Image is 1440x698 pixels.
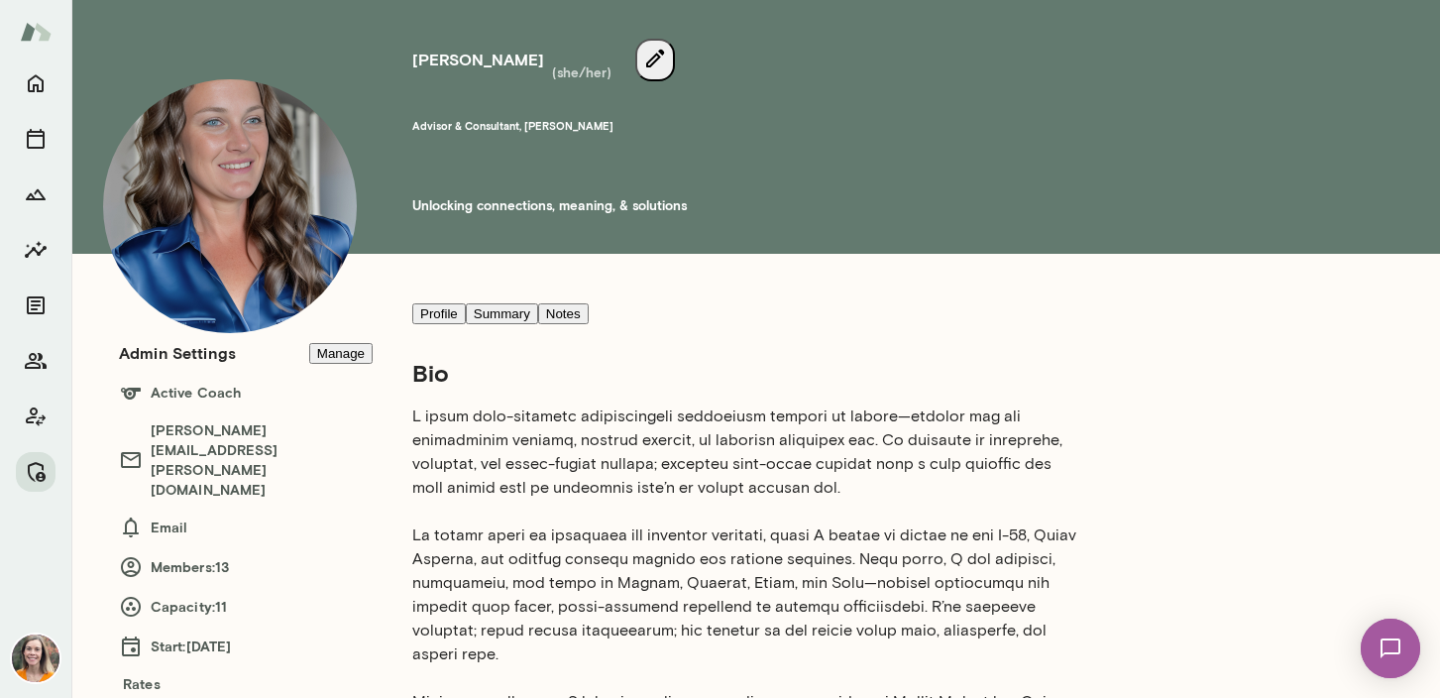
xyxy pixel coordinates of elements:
[412,357,1078,389] h5: Bio
[119,674,373,694] h6: Rates
[552,63,611,83] h5: (she/her)
[16,452,55,492] button: Manage
[16,230,55,270] button: Insights
[16,174,55,214] button: Growth Plan
[309,343,373,364] button: Manage
[16,397,55,436] button: Client app
[538,303,589,324] button: Notes
[16,341,55,381] button: Members
[412,180,1269,216] h5: Unlocking connections, meaning, & solutions
[119,420,373,500] h6: [PERSON_NAME][EMAIL_ADDRESS][PERSON_NAME][DOMAIN_NAME]
[466,303,538,324] button: Summary
[119,555,373,579] h6: Members: 13
[412,48,544,71] h4: [PERSON_NAME]
[119,341,236,365] h6: Admin Settings
[119,516,373,539] h6: Email
[103,79,357,333] img: Nicole Menkhoff
[412,303,466,324] button: Profile
[16,286,55,325] button: Documents
[12,635,59,682] img: Carrie Kelly
[16,63,55,103] button: Home
[119,595,373,619] h6: Capacity: 11
[20,13,52,51] img: Mento
[119,635,373,658] h6: Start: [DATE]
[16,119,55,159] button: Sessions
[119,381,373,405] h6: Active Coach
[412,118,1269,134] h6: Advisor & Consultant , [PERSON_NAME]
